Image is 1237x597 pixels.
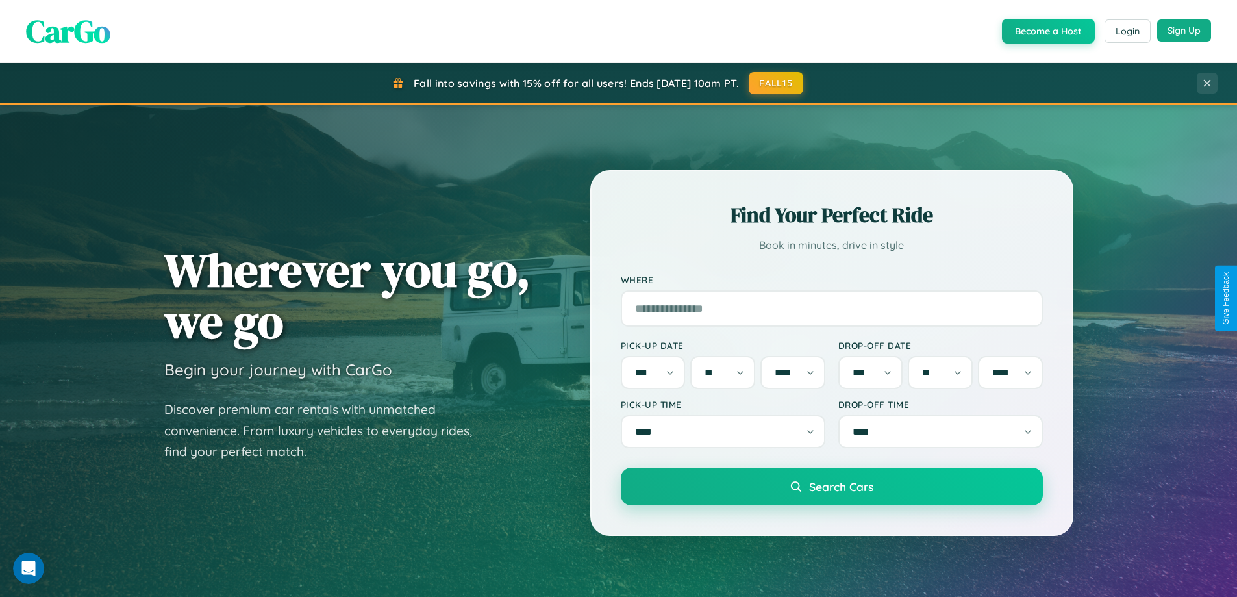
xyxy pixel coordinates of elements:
button: Login [1105,19,1151,43]
button: Sign Up [1157,19,1211,42]
h2: Find Your Perfect Ride [621,201,1043,229]
h1: Wherever you go, we go [164,244,531,347]
label: Drop-off Date [838,340,1043,351]
span: CarGo [26,10,110,53]
label: Pick-up Date [621,340,825,351]
span: Search Cars [809,479,873,494]
label: Pick-up Time [621,399,825,410]
p: Book in minutes, drive in style [621,236,1043,255]
h3: Begin your journey with CarGo [164,360,392,379]
label: Drop-off Time [838,399,1043,410]
iframe: Intercom live chat [13,553,44,584]
span: Fall into savings with 15% off for all users! Ends [DATE] 10am PT. [414,77,739,90]
p: Discover premium car rentals with unmatched convenience. From luxury vehicles to everyday rides, ... [164,399,489,463]
label: Where [621,274,1043,285]
button: FALL15 [749,72,803,94]
button: Become a Host [1002,19,1095,44]
button: Search Cars [621,468,1043,505]
div: Give Feedback [1221,272,1231,325]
